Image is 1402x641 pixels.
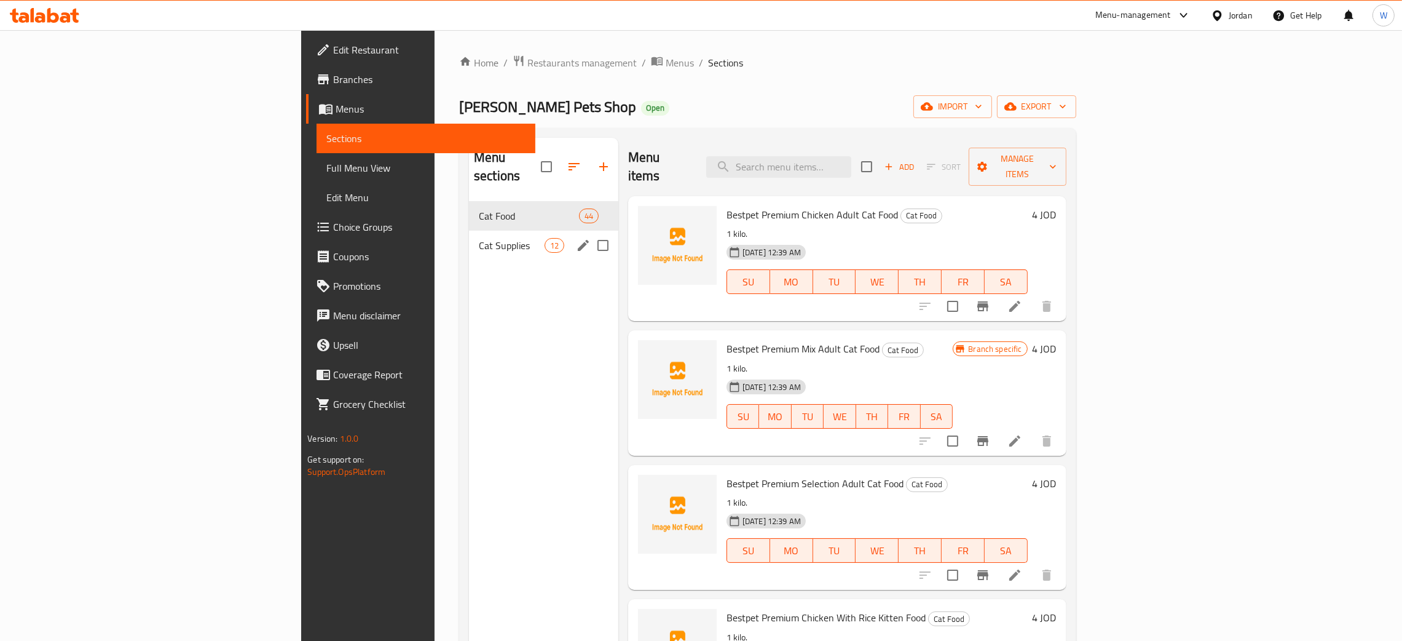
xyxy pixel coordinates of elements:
[306,242,535,271] a: Coupons
[545,240,564,252] span: 12
[899,538,942,563] button: TH
[1033,475,1057,492] h6: 4 JOD
[469,196,618,265] nav: Menu sections
[990,273,1023,291] span: SA
[906,477,948,492] div: Cat Food
[559,152,589,181] span: Sort sections
[1095,8,1171,23] div: Menu-management
[764,408,787,426] span: MO
[913,95,992,118] button: import
[1033,340,1057,357] h6: 4 JOD
[738,247,806,258] span: [DATE] 12:39 AM
[1033,206,1057,223] h6: 4 JOD
[929,612,969,626] span: Cat Food
[979,151,1056,182] span: Manage items
[459,93,636,121] span: [PERSON_NAME] Pets Shop
[727,226,1028,242] p: 1 kilo.
[818,542,851,560] span: TU
[727,538,770,563] button: SU
[307,431,337,447] span: Version:
[829,408,851,426] span: WE
[580,210,598,222] span: 44
[333,397,526,412] span: Grocery Checklist
[940,293,966,319] span: Select to update
[306,65,535,94] a: Branches
[589,152,618,181] button: Add section
[340,431,359,447] span: 1.0.0
[883,160,916,174] span: Add
[534,154,559,180] span: Select all sections
[921,404,953,429] button: SA
[860,542,894,560] span: WE
[641,103,669,113] span: Open
[770,269,813,294] button: MO
[1032,292,1061,321] button: delete
[333,42,526,57] span: Edit Restaurant
[1229,9,1253,22] div: Jordan
[333,338,526,352] span: Upsell
[513,55,637,71] a: Restaurants management
[861,408,884,426] span: TH
[882,343,924,357] div: Cat Food
[1007,568,1022,583] a: Edit menu item
[333,72,526,87] span: Branches
[306,389,535,419] a: Grocery Checklist
[326,131,526,146] span: Sections
[479,209,579,223] span: Cat Food
[545,238,564,253] div: items
[651,55,694,71] a: Menus
[770,538,813,563] button: MO
[642,55,646,70] li: /
[732,408,754,426] span: SU
[326,161,526,175] span: Full Menu View
[990,542,1023,560] span: SA
[985,269,1028,294] button: SA
[638,475,717,554] img: Bestpet Premium Selection Adult Cat Food
[860,273,894,291] span: WE
[907,477,947,492] span: Cat Food
[923,99,982,114] span: import
[813,538,856,563] button: TU
[306,94,535,124] a: Menus
[306,360,535,389] a: Coverage Report
[738,516,806,527] span: [DATE] 12:39 AM
[727,340,880,358] span: Bestpet Premium Mix Adult Cat Food
[968,426,998,456] button: Branch-specific-item
[727,361,953,376] p: 1 kilo.
[666,55,694,70] span: Menus
[856,269,899,294] button: WE
[1007,299,1022,314] a: Edit menu item
[459,55,1076,71] nav: breadcrumb
[1007,434,1022,448] a: Edit menu item
[336,102,526,116] span: Menus
[942,269,985,294] button: FR
[968,292,998,321] button: Branch-specific-item
[306,301,535,330] a: Menu disclaimer
[947,542,980,560] span: FR
[307,452,364,468] span: Get support on:
[963,343,1026,355] span: Branch specific
[638,340,717,419] img: Bestpet Premium Mix Adult Cat Food
[880,157,919,177] button: Add
[628,148,691,185] h2: Menu items
[732,542,765,560] span: SU
[699,55,703,70] li: /
[469,201,618,231] div: Cat Food44
[732,273,765,291] span: SU
[856,538,899,563] button: WE
[326,190,526,205] span: Edit Menu
[479,238,545,253] span: Cat Supplies
[727,404,759,429] button: SU
[1032,560,1061,590] button: delete
[997,95,1076,118] button: export
[880,157,919,177] span: Add item
[854,154,880,180] span: Select section
[813,269,856,294] button: TU
[469,231,618,260] div: Cat Supplies12edit
[792,404,824,429] button: TU
[738,381,806,393] span: [DATE] 12:39 AM
[306,271,535,301] a: Promotions
[333,279,526,293] span: Promotions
